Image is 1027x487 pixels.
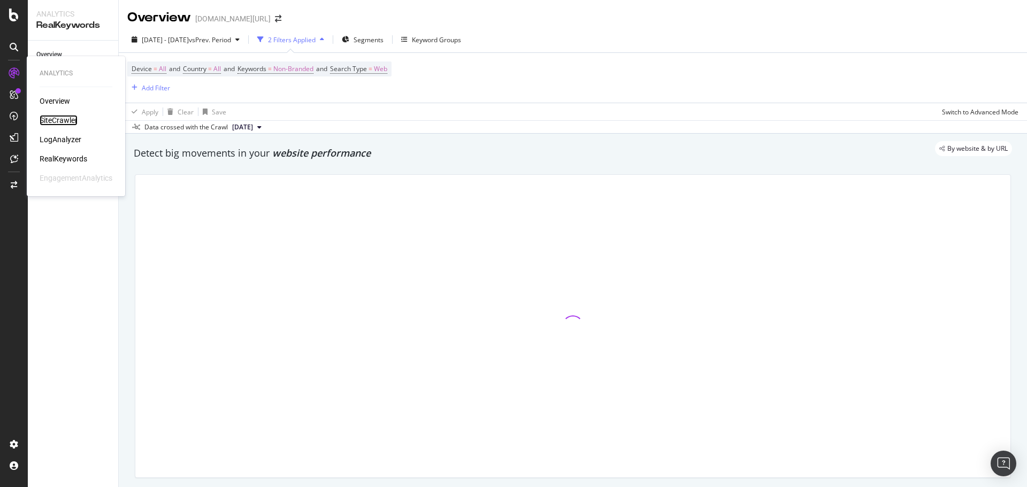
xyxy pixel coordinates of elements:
div: Add Filter [142,83,170,92]
span: Country [183,64,206,73]
span: Device [132,64,152,73]
div: Open Intercom Messenger [991,451,1016,476]
span: Search Type [330,64,367,73]
button: Switch to Advanced Mode [938,103,1018,120]
span: = [268,64,272,73]
span: Non-Branded [273,61,313,76]
span: [DATE] - [DATE] [142,35,189,44]
button: Segments [338,31,388,48]
a: SiteCrawler [40,115,78,126]
div: Overview [127,9,191,27]
span: = [154,64,157,73]
div: Save [212,107,226,117]
a: Overview [40,96,70,106]
div: RealKeywords [36,19,110,32]
button: 2 Filters Applied [253,31,328,48]
button: Add Filter [127,81,170,94]
div: Overview [36,49,62,60]
div: Analytics [36,9,110,19]
button: Clear [163,103,194,120]
button: Save [198,103,226,120]
span: = [369,64,372,73]
button: [DATE] [228,121,266,134]
span: vs Prev. Period [189,35,231,44]
div: EngagementAnalytics [40,173,112,183]
div: Apply [142,107,158,117]
button: [DATE] - [DATE]vsPrev. Period [127,31,244,48]
span: = [208,64,212,73]
span: Web [374,61,387,76]
div: arrow-right-arrow-left [275,15,281,22]
div: Data crossed with the Crawl [144,122,228,132]
span: and [169,64,180,73]
span: and [316,64,327,73]
span: Keywords [237,64,266,73]
div: [DOMAIN_NAME][URL] [195,13,271,24]
a: Overview [36,49,111,60]
a: RealKeywords [40,153,87,164]
span: and [224,64,235,73]
button: Apply [127,103,158,120]
span: By website & by URL [947,145,1008,152]
a: LogAnalyzer [40,134,81,145]
span: All [213,61,221,76]
span: Segments [354,35,384,44]
button: Keyword Groups [397,31,465,48]
span: All [159,61,166,76]
div: Switch to Advanced Mode [942,107,1018,117]
div: Keyword Groups [412,35,461,44]
div: legacy label [935,141,1012,156]
div: Clear [178,107,194,117]
div: Analytics [40,69,112,78]
span: 2025 Aug. 9th [232,122,253,132]
div: 2 Filters Applied [268,35,316,44]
